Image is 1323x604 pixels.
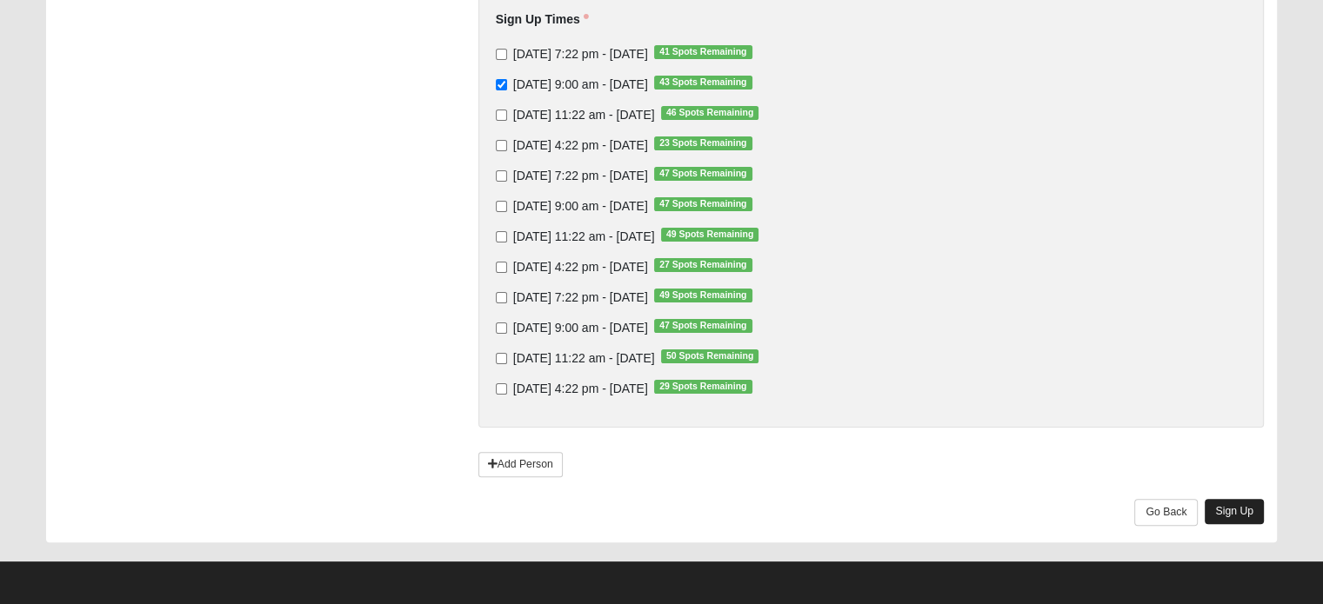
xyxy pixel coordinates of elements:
span: 27 Spots Remaining [654,258,752,272]
span: [DATE] 9:00 am - [DATE] [513,199,648,213]
span: [DATE] 11:22 am - [DATE] [513,229,655,243]
input: [DATE] 11:22 am - [DATE]49 Spots Remaining [496,231,507,242]
input: [DATE] 4:22 pm - [DATE]29 Spots Remaining [496,383,507,395]
span: [DATE] 9:00 am - [DATE] [513,77,648,91]
input: [DATE] 11:22 am - [DATE]50 Spots Remaining [496,353,507,364]
span: 43 Spots Remaining [654,76,752,90]
span: [DATE] 7:22 pm - [DATE] [513,290,648,304]
span: 47 Spots Remaining [654,197,752,211]
span: 29 Spots Remaining [654,380,752,394]
input: [DATE] 4:22 pm - [DATE]23 Spots Remaining [496,140,507,151]
span: [DATE] 4:22 pm - [DATE] [513,138,648,152]
input: [DATE] 7:22 pm - [DATE]49 Spots Remaining [496,292,507,303]
a: Add Person [478,452,563,477]
span: [DATE] 7:22 pm - [DATE] [513,47,648,61]
input: [DATE] 9:00 am - [DATE]43 Spots Remaining [496,79,507,90]
span: 47 Spots Remaining [654,319,752,333]
span: 46 Spots Remaining [661,106,759,120]
span: [DATE] 9:00 am - [DATE] [513,321,648,335]
span: [DATE] 11:22 am - [DATE] [513,108,655,122]
span: 23 Spots Remaining [654,136,752,150]
input: [DATE] 7:22 pm - [DATE]41 Spots Remaining [496,49,507,60]
input: [DATE] 9:00 am - [DATE]47 Spots Remaining [496,322,507,334]
span: 41 Spots Remaining [654,45,752,59]
label: Sign Up Times [496,10,589,28]
a: Sign Up [1205,499,1264,524]
a: Go Back [1134,499,1198,526]
span: [DATE] 7:22 pm - [DATE] [513,169,648,183]
span: [DATE] 4:22 pm - [DATE] [513,382,648,395]
span: 47 Spots Remaining [654,167,752,181]
span: 50 Spots Remaining [661,349,759,363]
input: [DATE] 7:22 pm - [DATE]47 Spots Remaining [496,170,507,182]
input: [DATE] 9:00 am - [DATE]47 Spots Remaining [496,201,507,212]
input: [DATE] 4:22 pm - [DATE]27 Spots Remaining [496,262,507,273]
span: 49 Spots Remaining [661,228,759,242]
span: 49 Spots Remaining [654,289,752,302]
input: [DATE] 11:22 am - [DATE]46 Spots Remaining [496,110,507,121]
span: [DATE] 11:22 am - [DATE] [513,351,655,365]
span: [DATE] 4:22 pm - [DATE] [513,260,648,274]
